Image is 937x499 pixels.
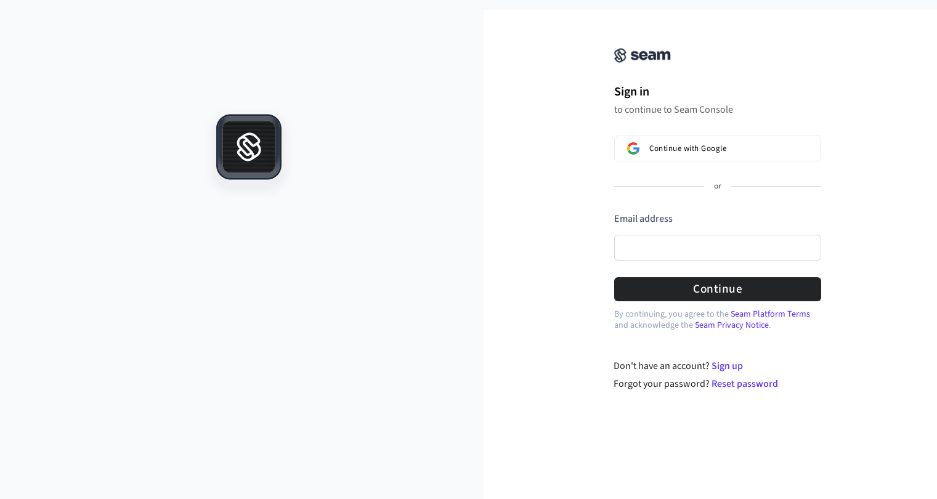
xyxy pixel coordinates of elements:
p: to continue to Seam Console [614,103,821,116]
span: Continue with Google [649,144,726,153]
p: By continuing, you agree to the and acknowledge the . [614,309,821,331]
label: Email address [614,212,673,225]
a: Reset password [712,377,778,391]
p: or [714,181,721,192]
button: Sign in with GoogleContinue with Google [614,136,821,161]
a: Seam Privacy Notice [695,319,769,331]
a: Sign up [712,359,743,373]
h1: Sign in [614,83,821,101]
img: Sign in with Google [627,142,639,155]
div: Don't have an account? [614,359,821,373]
a: Seam Platform Terms [731,308,810,320]
button: Continue [614,277,821,301]
div: Forgot your password? [614,376,821,391]
img: Seam Console [614,48,671,63]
